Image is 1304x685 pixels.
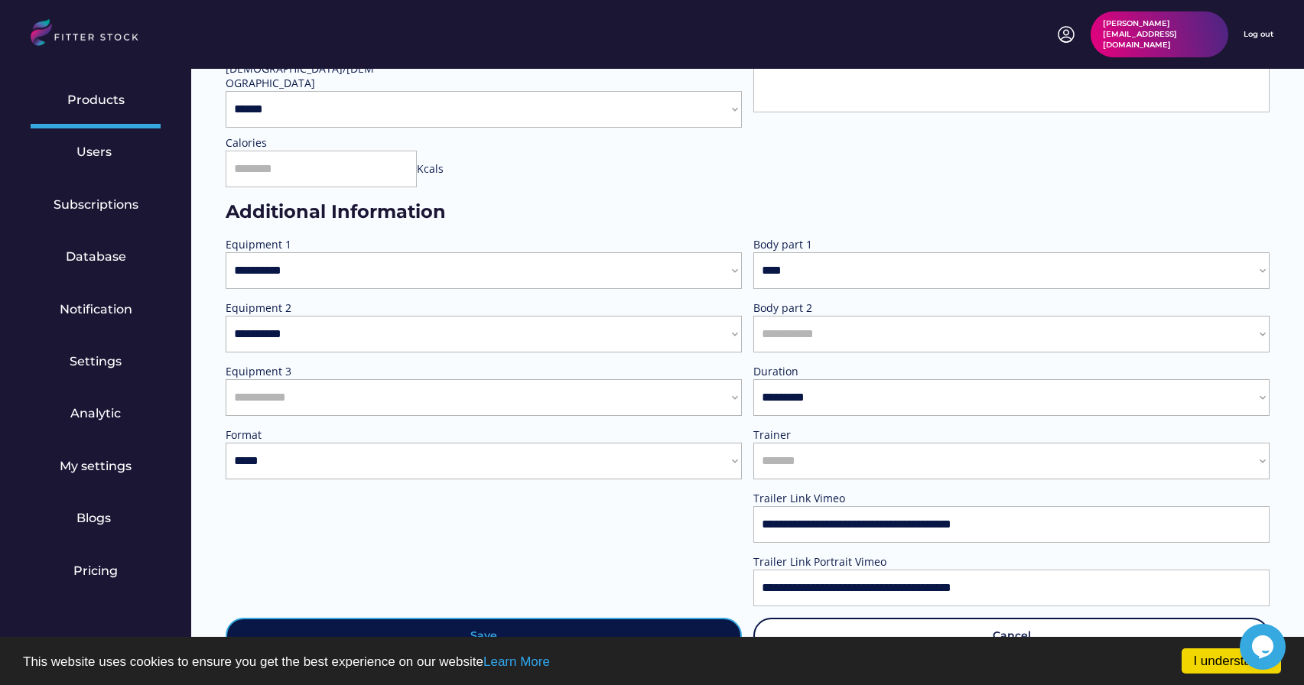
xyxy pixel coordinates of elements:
[226,364,379,379] div: Equipment 3
[417,161,444,177] div: Kcals
[73,563,118,579] div: Pricing
[483,654,550,669] a: Learn More
[1182,648,1281,674] a: I understand!
[54,196,138,213] div: Subscriptions
[753,618,1270,654] button: Cancel
[226,199,1270,226] div: Additional Information
[226,300,379,316] div: Equipment 2
[753,237,906,252] div: Body part 1
[1103,18,1216,50] div: [PERSON_NAME][EMAIL_ADDRESS][DOMAIN_NAME]
[1240,624,1289,670] iframe: chat widget
[753,427,906,443] div: Trainer
[67,92,125,109] div: Products
[226,61,379,91] div: [DEMOGRAPHIC_DATA]/[DEMOGRAPHIC_DATA]
[31,19,151,50] img: LOGO.svg
[66,248,126,265] div: Database
[226,618,742,654] button: Save
[60,301,132,318] div: Notification
[753,554,906,570] div: Trailer Link Portrait Vimeo
[23,655,1281,668] p: This website uses cookies to ensure you get the best experience on our website
[60,458,132,475] div: My settings
[226,237,379,252] div: Equipment 1
[753,300,906,316] div: Body part 2
[1244,29,1273,40] div: Log out
[753,364,906,379] div: Duration
[76,510,115,527] div: Blogs
[226,427,379,443] div: Format
[76,144,115,161] div: Users
[70,405,121,422] div: Analytic
[1057,25,1075,44] img: profile-circle.svg
[70,353,122,370] div: Settings
[226,135,379,151] div: Calories
[753,491,906,506] div: Trailer Link Vimeo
